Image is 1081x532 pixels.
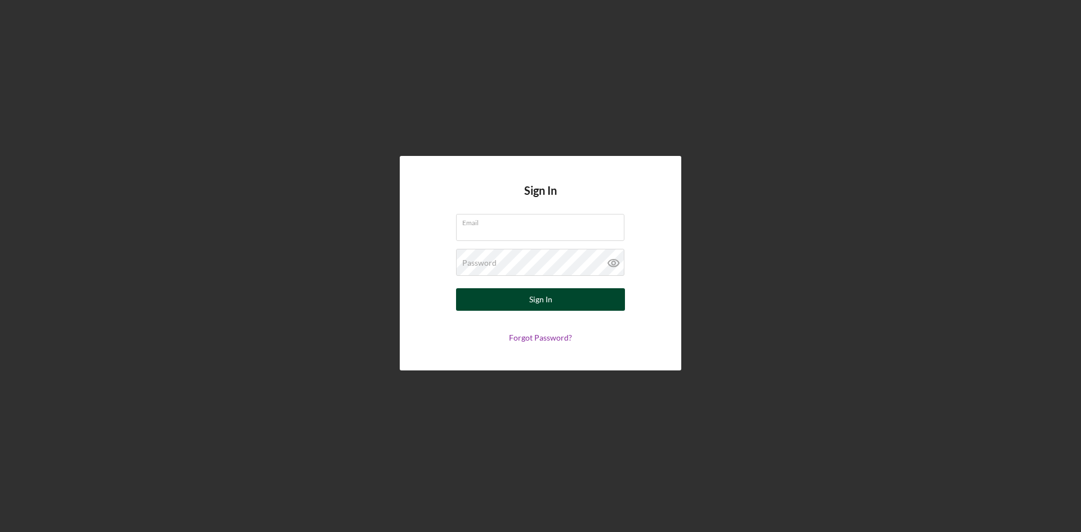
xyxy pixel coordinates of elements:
[509,333,572,342] a: Forgot Password?
[462,258,497,267] label: Password
[456,288,625,311] button: Sign In
[529,288,552,311] div: Sign In
[524,184,557,214] h4: Sign In
[462,214,624,227] label: Email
